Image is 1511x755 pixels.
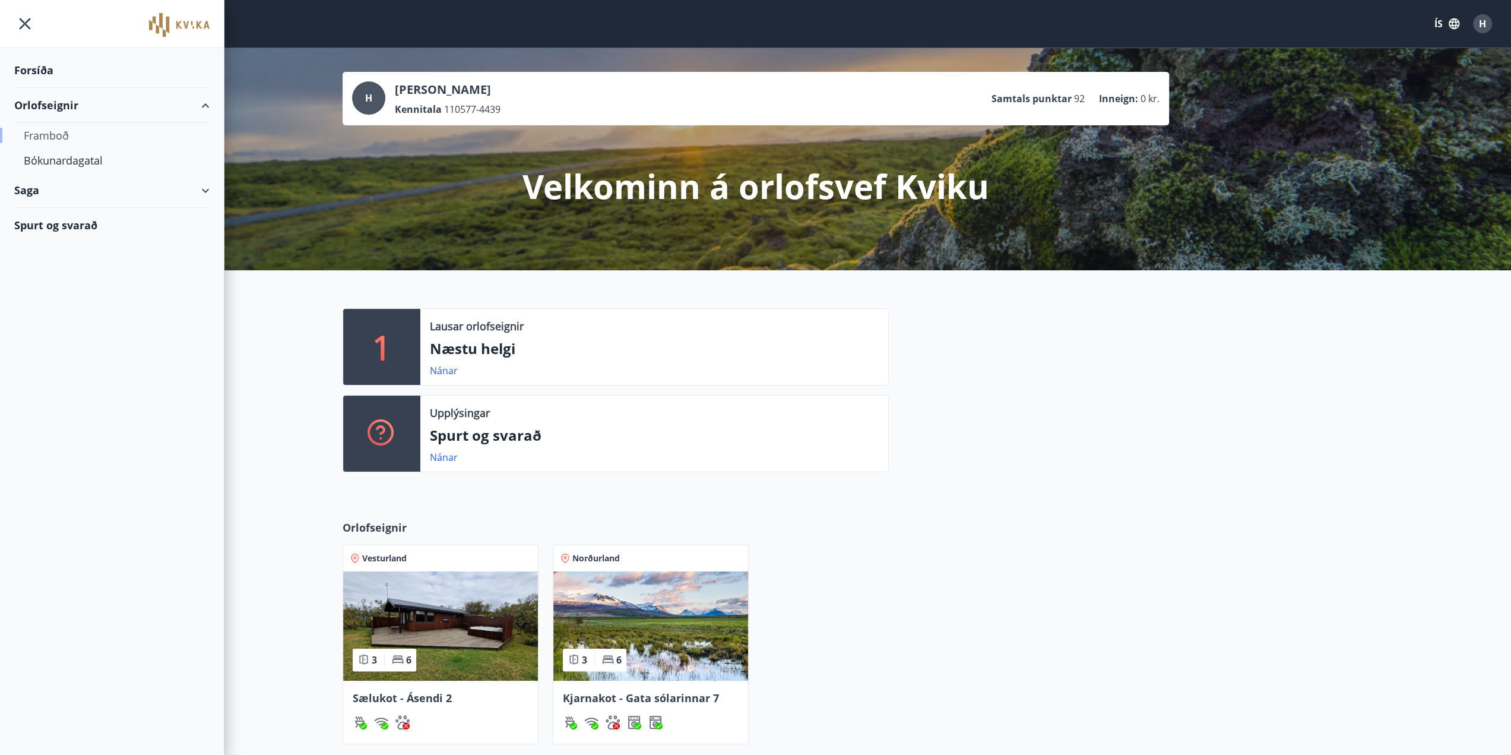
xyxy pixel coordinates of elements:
div: Þráðlaust net [584,715,598,729]
div: Gæludýr [395,715,410,729]
p: Lausar orlofseignir [430,318,524,334]
span: 3 [372,653,377,666]
p: Samtals punktar [992,92,1072,105]
div: Gasgrill [563,715,577,729]
p: 1 [372,324,391,369]
div: Gæludýr [606,715,620,729]
span: H [365,91,372,105]
span: 0 kr. [1141,92,1160,105]
div: Þráðlaust net [374,715,388,729]
span: 6 [616,653,622,666]
div: Þurrkari [627,715,641,729]
img: HJRyFFsYp6qjeUYhR4dAD8CaCEsnIFYZ05miwXoh.svg [374,715,388,729]
span: Kjarnakot - Gata sólarinnar 7 [563,691,719,705]
p: Spurt og svarað [430,425,879,446]
p: Kennitala [395,103,442,116]
img: pxcaIm5dSOV3FS4whs1soiYWTwFQvksT25a9J10C.svg [606,715,620,729]
button: menu [14,13,36,34]
img: pxcaIm5dSOV3FS4whs1soiYWTwFQvksT25a9J10C.svg [395,715,410,729]
img: Paella dish [343,571,538,681]
button: H [1468,10,1497,38]
p: Upplýsingar [430,405,490,421]
p: Næstu helgi [430,339,879,359]
p: Velkominn á orlofsvef Kviku [522,163,989,209]
span: Norðurland [572,552,620,564]
button: ÍS [1428,13,1466,34]
div: Þvottavél [648,715,663,729]
span: Sælukot - Ásendi 2 [353,691,452,705]
img: ZXjrS3QKesehq6nQAPjaRuRTI364z8ohTALB4wBr.svg [353,715,367,729]
div: Framboð [24,123,200,148]
p: Inneign : [1099,92,1138,105]
img: Dl16BY4EX9PAW649lg1C3oBuIaAsR6QVDQBO2cTm.svg [648,715,663,729]
a: Nánar [430,451,458,464]
span: Vesturland [362,552,407,564]
div: Gasgrill [353,715,367,729]
div: Orlofseignir [14,88,210,123]
span: 3 [582,653,587,666]
div: Saga [14,173,210,208]
span: H [1479,17,1486,30]
img: Paella dish [553,571,748,681]
a: Nánar [430,364,458,377]
span: Orlofseignir [343,520,407,535]
img: union_logo [149,13,210,37]
img: HJRyFFsYp6qjeUYhR4dAD8CaCEsnIFYZ05miwXoh.svg [584,715,598,729]
div: Forsíða [14,53,210,88]
span: 110577-4439 [444,103,501,116]
span: 6 [406,653,411,666]
div: Spurt og svarað [14,208,210,242]
span: 92 [1074,92,1085,105]
img: hddCLTAnxqFUMr1fxmbGG8zWilo2syolR0f9UjPn.svg [627,715,641,729]
img: ZXjrS3QKesehq6nQAPjaRuRTI364z8ohTALB4wBr.svg [563,715,577,729]
div: Bókunardagatal [24,148,200,173]
p: [PERSON_NAME] [395,81,501,98]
